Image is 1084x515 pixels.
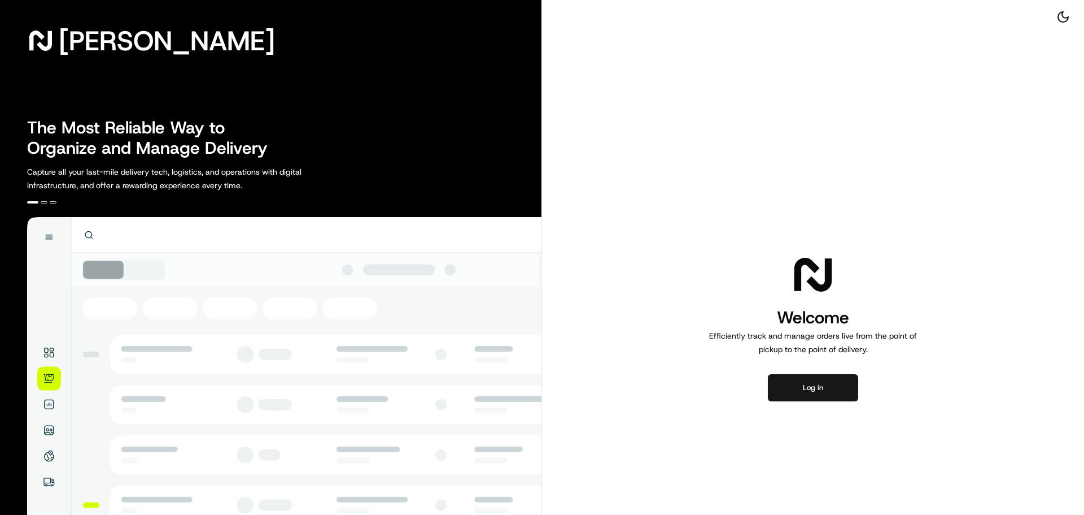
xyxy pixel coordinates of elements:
[705,329,921,356] p: Efficiently track and manage orders live from the point of pickup to the point of delivery.
[27,118,280,158] h2: The Most Reliable Way to Organize and Manage Delivery
[59,29,275,52] span: [PERSON_NAME]
[768,374,858,401] button: Log in
[705,306,921,329] h1: Welcome
[27,165,352,192] p: Capture all your last-mile delivery tech, logistics, and operations with digital infrastructure, ...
